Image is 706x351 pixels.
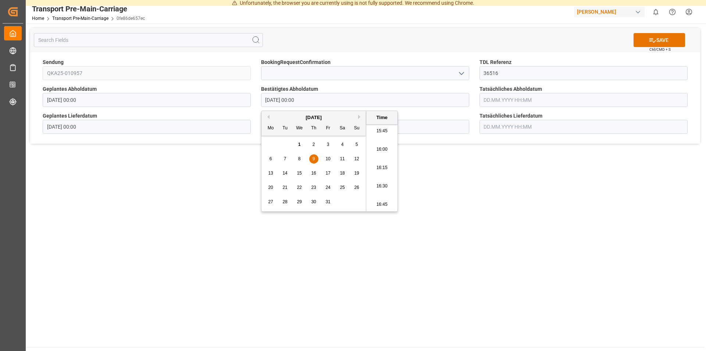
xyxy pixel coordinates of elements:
div: Choose Wednesday, October 29th, 2025 [295,197,304,207]
div: Choose Saturday, October 25th, 2025 [338,183,347,192]
div: Choose Saturday, October 4th, 2025 [338,140,347,149]
button: Next Month [358,115,363,119]
span: 10 [325,156,330,161]
input: DD.MM.YYYY HH:MM [479,120,688,134]
button: Help Center [664,4,681,20]
div: month 2025-10 [264,137,364,209]
span: TDL Referenz [479,58,511,66]
span: 17 [325,171,330,176]
div: Choose Wednesday, October 8th, 2025 [295,154,304,164]
div: Choose Thursday, October 23rd, 2025 [309,183,318,192]
div: Choose Friday, October 10th, 2025 [324,154,333,164]
div: Choose Wednesday, October 15th, 2025 [295,169,304,178]
a: Home [32,16,44,21]
input: DD.MM.YYYY HH:MM [479,93,688,107]
span: Ctrl/CMD + S [649,47,671,52]
div: Choose Tuesday, October 14th, 2025 [281,169,290,178]
span: 19 [354,171,359,176]
div: Choose Wednesday, October 1st, 2025 [295,140,304,149]
li: 16:45 [366,196,397,214]
button: show 0 new notifications [648,4,664,20]
span: 5 [356,142,358,147]
span: 29 [297,199,302,204]
span: Sendung [43,58,64,66]
span: 20 [268,185,273,190]
span: 31 [325,199,330,204]
input: DD.MM.YYYY HH:MM [261,93,469,107]
input: DD.MM.YYYY HH:MM [43,93,251,107]
div: Choose Monday, October 6th, 2025 [266,154,275,164]
span: 4 [341,142,344,147]
span: 16 [311,171,316,176]
span: 26 [354,185,359,190]
li: 16:30 [366,177,397,196]
div: Choose Monday, October 20th, 2025 [266,183,275,192]
div: Choose Monday, October 27th, 2025 [266,197,275,207]
div: Choose Friday, October 17th, 2025 [324,169,333,178]
span: 27 [268,199,273,204]
button: [PERSON_NAME] [574,5,648,19]
span: 3 [327,142,329,147]
span: 28 [282,199,287,204]
div: Choose Tuesday, October 28th, 2025 [281,197,290,207]
div: Choose Tuesday, October 21st, 2025 [281,183,290,192]
div: Choose Sunday, October 26th, 2025 [352,183,361,192]
span: 8 [298,156,301,161]
div: We [295,124,304,133]
span: 30 [311,199,316,204]
a: Transport Pre-Main-Carriage [52,16,108,21]
span: 22 [297,185,302,190]
div: Time [368,114,396,121]
div: Choose Monday, October 13th, 2025 [266,169,275,178]
span: 21 [282,185,287,190]
input: Search Fields [34,33,263,47]
span: Tatsächliches Abholdatum [479,85,542,93]
div: Choose Thursday, October 16th, 2025 [309,169,318,178]
div: Choose Thursday, October 30th, 2025 [309,197,318,207]
div: Choose Sunday, October 19th, 2025 [352,169,361,178]
span: 12 [354,156,359,161]
button: open menu [455,68,466,79]
div: Choose Thursday, October 2nd, 2025 [309,140,318,149]
span: 24 [325,185,330,190]
span: 25 [340,185,345,190]
span: 11 [340,156,345,161]
li: 16:15 [366,159,397,177]
span: 13 [268,171,273,176]
span: Geplantes Abholdatum [43,85,97,93]
li: 15:45 [366,122,397,140]
div: Choose Friday, October 3rd, 2025 [324,140,333,149]
span: Bestätigtes Abholdatum [261,85,318,93]
span: 7 [284,156,286,161]
div: Choose Friday, October 31st, 2025 [324,197,333,207]
span: 6 [270,156,272,161]
input: DD.MM.YYYY HH:MM [43,120,251,134]
button: SAVE [634,33,685,47]
div: Su [352,124,361,133]
span: 2 [313,142,315,147]
div: Choose Saturday, October 18th, 2025 [338,169,347,178]
div: Transport Pre-Main-Carriage [32,3,145,14]
div: Mo [266,124,275,133]
div: Choose Tuesday, October 7th, 2025 [281,154,290,164]
span: 18 [340,171,345,176]
div: Tu [281,124,290,133]
span: Geplantes Lieferdatum [43,112,97,120]
span: 14 [282,171,287,176]
span: 9 [313,156,315,161]
button: Previous Month [265,115,270,119]
div: Choose Sunday, October 5th, 2025 [352,140,361,149]
span: 1 [298,142,301,147]
span: 23 [311,185,316,190]
div: Choose Friday, October 24th, 2025 [324,183,333,192]
div: Fr [324,124,333,133]
span: Tatsächliches Lieferdatum [479,112,542,120]
span: 15 [297,171,302,176]
li: 16:00 [366,140,397,159]
div: Th [309,124,318,133]
div: Choose Wednesday, October 22nd, 2025 [295,183,304,192]
span: BookingRequestConfirmation [261,58,331,66]
div: [DATE] [261,114,366,121]
div: Sa [338,124,347,133]
div: [PERSON_NAME] [574,7,645,17]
